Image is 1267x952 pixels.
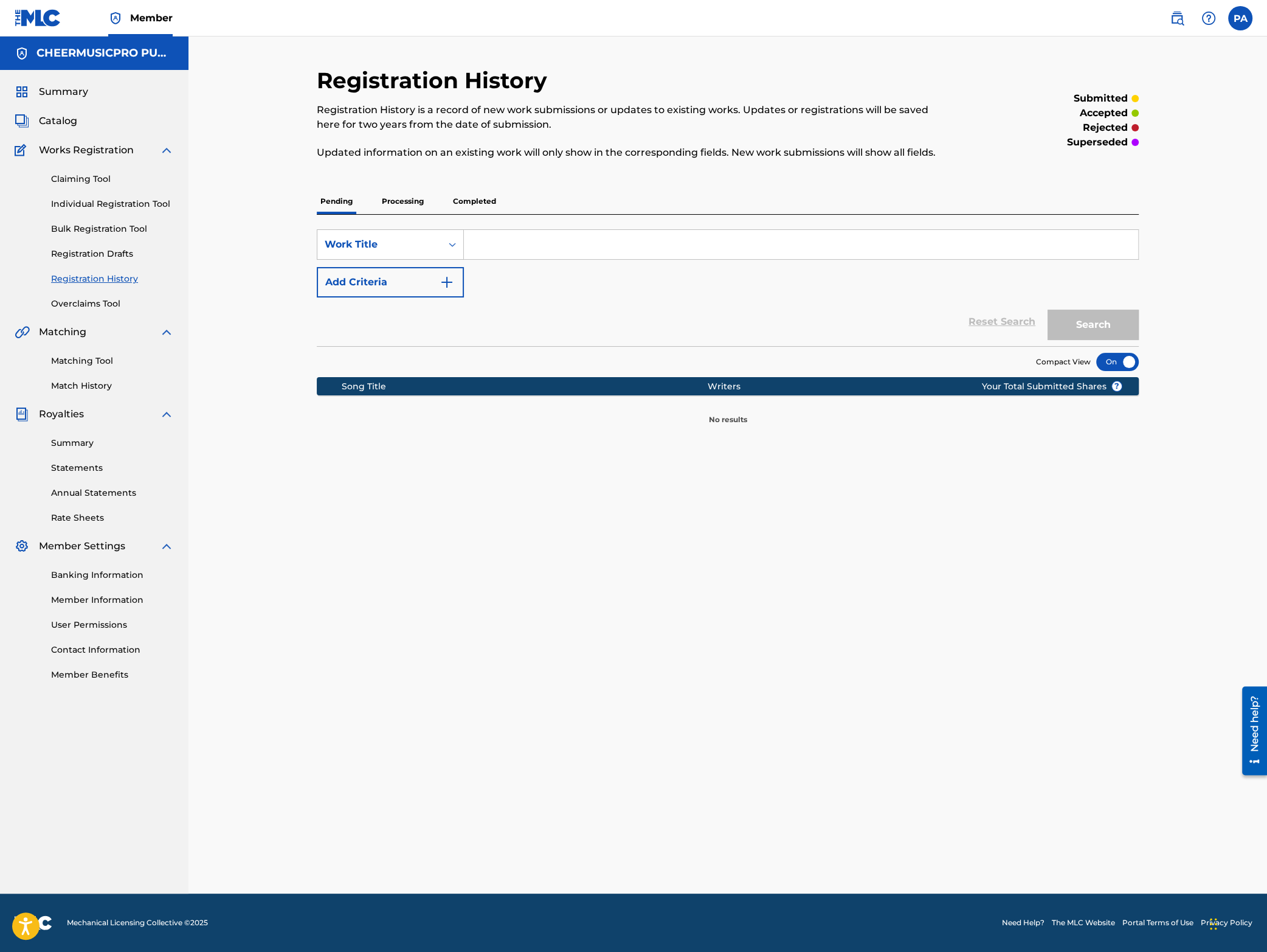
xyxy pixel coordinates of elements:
img: Royalties [15,407,29,422]
img: 9d2ae6d4665cec9f34b9.svg [440,275,454,290]
p: rejected [1083,120,1128,135]
a: Individual Registration Tool [51,198,174,210]
img: Top Rightsholder [108,11,123,26]
img: Catalog [15,114,29,128]
img: Works Registration [15,143,30,158]
img: Member Settings [15,539,29,554]
a: Portal Terms of Use [1122,917,1193,928]
button: Add Criteria [317,267,464,297]
h2: Registration History [317,67,553,94]
iframe: Resource Center [1233,680,1267,782]
a: Overclaims Tool [51,297,174,310]
span: Matching [39,325,86,339]
a: Member Benefits [51,669,174,681]
img: expand [159,539,174,554]
span: Works Registration [39,143,134,158]
a: User Permissions [51,619,174,631]
a: CatalogCatalog [15,114,77,128]
a: Public Search [1165,6,1189,30]
a: Registration Drafts [51,248,174,260]
a: The MLC Website [1052,917,1115,928]
a: Match History [51,380,174,392]
img: expand [159,325,174,339]
span: Compact View [1036,356,1091,367]
a: Summary [51,437,174,450]
a: Contact Information [51,644,174,656]
span: Catalog [39,114,77,128]
img: search [1170,11,1184,26]
div: Drag [1210,906,1217,942]
img: help [1201,11,1216,26]
span: Royalties [39,407,84,422]
form: Search Form [317,229,1139,346]
img: logo [15,916,52,930]
span: ? [1112,381,1122,391]
img: expand [159,407,174,422]
img: Matching [15,325,30,339]
h5: CHEERMUSICPRO PUBLISHING [36,46,174,60]
p: No results [709,400,747,425]
div: Writers [708,380,1020,393]
a: Matching Tool [51,355,174,367]
a: Banking Information [51,569,174,582]
a: Claiming Tool [51,173,174,186]
div: User Menu [1228,6,1252,30]
div: Work Title [325,237,434,252]
a: Registration History [51,273,174,285]
p: Updated information on an existing work will only show in the corresponding fields. New work subm... [317,145,950,160]
img: Summary [15,85,29,99]
div: Song Title [342,380,708,393]
img: expand [159,143,174,158]
img: MLC Logo [15,9,61,27]
span: Member Settings [39,539,125,554]
a: Member Information [51,594,174,606]
span: Member [130,11,173,25]
p: submitted [1074,91,1128,106]
a: Statements [51,462,174,474]
span: Mechanical Licensing Collective © 2025 [67,917,208,928]
p: Pending [317,189,356,214]
p: accepted [1080,106,1128,120]
a: Privacy Policy [1201,917,1252,928]
a: Rate Sheets [51,512,174,524]
img: Accounts [15,46,29,61]
div: Help [1196,6,1221,30]
p: Registration History is a record of new work submissions or updates to existing works. Updates or... [317,103,950,132]
a: Need Help? [1002,917,1044,928]
iframe: Chat Widget [1206,894,1267,952]
p: superseded [1067,135,1128,150]
span: Summary [39,85,88,99]
span: Your Total Submitted Shares [982,380,1122,393]
a: Bulk Registration Tool [51,223,174,235]
a: SummarySummary [15,85,88,99]
a: Annual Statements [51,487,174,499]
p: Completed [449,189,500,214]
p: Processing [378,189,427,214]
